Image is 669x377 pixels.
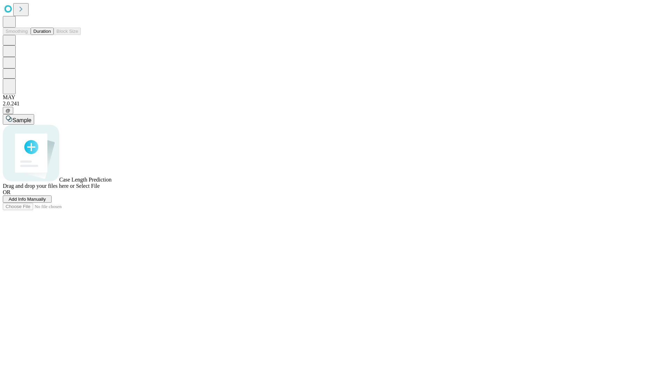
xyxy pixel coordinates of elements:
[31,28,54,35] button: Duration
[59,177,111,183] span: Case Length Prediction
[3,189,10,195] span: OR
[13,117,31,123] span: Sample
[3,114,34,125] button: Sample
[76,183,100,189] span: Select File
[3,94,666,101] div: MAY
[54,28,81,35] button: Block Size
[3,101,666,107] div: 2.0.241
[3,28,31,35] button: Smoothing
[6,108,10,113] span: @
[9,197,46,202] span: Add Info Manually
[3,195,52,203] button: Add Info Manually
[3,183,75,189] span: Drag and drop your files here or
[3,107,13,114] button: @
